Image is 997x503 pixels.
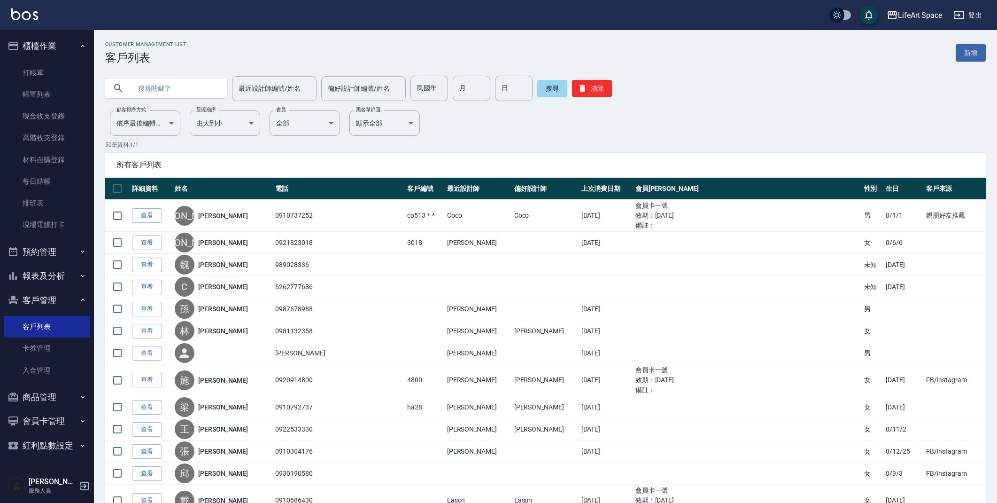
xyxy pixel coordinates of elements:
[198,260,248,269] a: [PERSON_NAME]
[4,34,90,58] button: 櫃檯作業
[405,178,444,200] th: 客戶編號
[4,288,90,313] button: 客戶管理
[4,385,90,409] button: 商品管理
[29,477,77,487] h5: [PERSON_NAME]
[635,365,859,375] ul: 會員卡一號
[445,320,512,342] td: [PERSON_NAME]
[950,7,986,24] button: 登出
[116,160,974,170] span: 所有客戶列表
[4,149,90,171] a: 材料自購登錄
[273,396,405,418] td: 0910792737
[883,200,924,232] td: 0/1/1
[273,364,405,396] td: 0920914800
[190,110,260,136] div: 由大到小
[445,342,512,364] td: [PERSON_NAME]
[273,276,405,298] td: 6262777686
[445,364,512,396] td: [PERSON_NAME]
[924,364,986,396] td: FB/Instagram
[4,105,90,127] a: 現金收支登錄
[635,375,859,385] ul: 效期： [DATE]
[11,8,38,20] img: Logo
[175,441,194,461] div: 張
[175,370,194,390] div: 施
[579,178,633,200] th: 上次消費日期
[175,277,194,297] div: C
[883,6,946,25] button: LifeArt Space
[175,255,194,275] div: 魏
[512,396,579,418] td: [PERSON_NAME]
[175,464,194,483] div: 邱
[862,232,884,254] td: 女
[512,178,579,200] th: 偏好設計師
[270,110,340,136] div: 全部
[175,206,194,226] div: [PERSON_NAME]
[883,178,924,200] th: 生日
[635,220,859,230] ul: 備註：
[105,51,186,64] h3: 客戶列表
[4,433,90,458] button: 紅利點數設定
[4,214,90,236] a: 現場電腦打卡
[883,396,924,418] td: [DATE]
[862,418,884,440] td: 女
[172,178,273,200] th: 姓名
[579,320,633,342] td: [DATE]
[883,254,924,276] td: [DATE]
[273,463,405,485] td: 0930190580
[132,302,162,316] a: 查看
[273,342,405,364] td: [PERSON_NAME]
[130,178,172,200] th: 詳細資料
[883,276,924,298] td: [DATE]
[198,424,248,434] a: [PERSON_NAME]
[956,44,986,62] a: 新增
[132,346,162,361] a: 查看
[356,106,380,113] label: 黑名單篩選
[405,232,444,254] td: 3018
[572,80,612,97] button: 清除
[445,232,512,254] td: [PERSON_NAME]
[273,320,405,342] td: 0981132358
[859,6,878,24] button: save
[29,487,77,495] p: 服務人員
[862,276,884,298] td: 未知
[579,396,633,418] td: [DATE]
[4,316,90,338] a: 客戶列表
[405,200,444,232] td: co513＊*
[883,418,924,440] td: 0/11/2
[924,463,986,485] td: FB/Instagram
[105,141,986,149] p: 50 筆資料, 1 / 1
[862,364,884,396] td: 女
[4,240,90,264] button: 預約管理
[924,200,986,232] td: 親朋好友推薦
[579,298,633,320] td: [DATE]
[898,9,942,21] div: LifeArt Space
[198,326,248,336] a: [PERSON_NAME]
[537,80,567,97] button: 搜尋
[883,364,924,396] td: [DATE]
[862,440,884,463] td: 女
[445,298,512,320] td: [PERSON_NAME]
[273,200,405,232] td: 0910737252
[105,41,186,47] h2: Customer Management List
[196,106,216,113] label: 呈現順序
[131,76,220,101] input: 搜尋關鍵字
[579,364,633,396] td: [DATE]
[132,236,162,250] a: 查看
[132,400,162,415] a: 查看
[445,440,512,463] td: [PERSON_NAME]
[862,298,884,320] td: 男
[132,373,162,387] a: 查看
[198,282,248,291] a: [PERSON_NAME]
[175,397,194,417] div: 梁
[175,419,194,439] div: 王
[512,200,579,232] td: Coco
[132,280,162,294] a: 查看
[445,178,512,200] th: 最近設計師
[862,396,884,418] td: 女
[635,211,859,220] ul: 效期： [DATE]
[579,342,633,364] td: [DATE]
[198,304,248,314] a: [PERSON_NAME]
[405,396,444,418] td: ha28
[862,320,884,342] td: 女
[132,466,162,481] a: 查看
[512,364,579,396] td: [PERSON_NAME]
